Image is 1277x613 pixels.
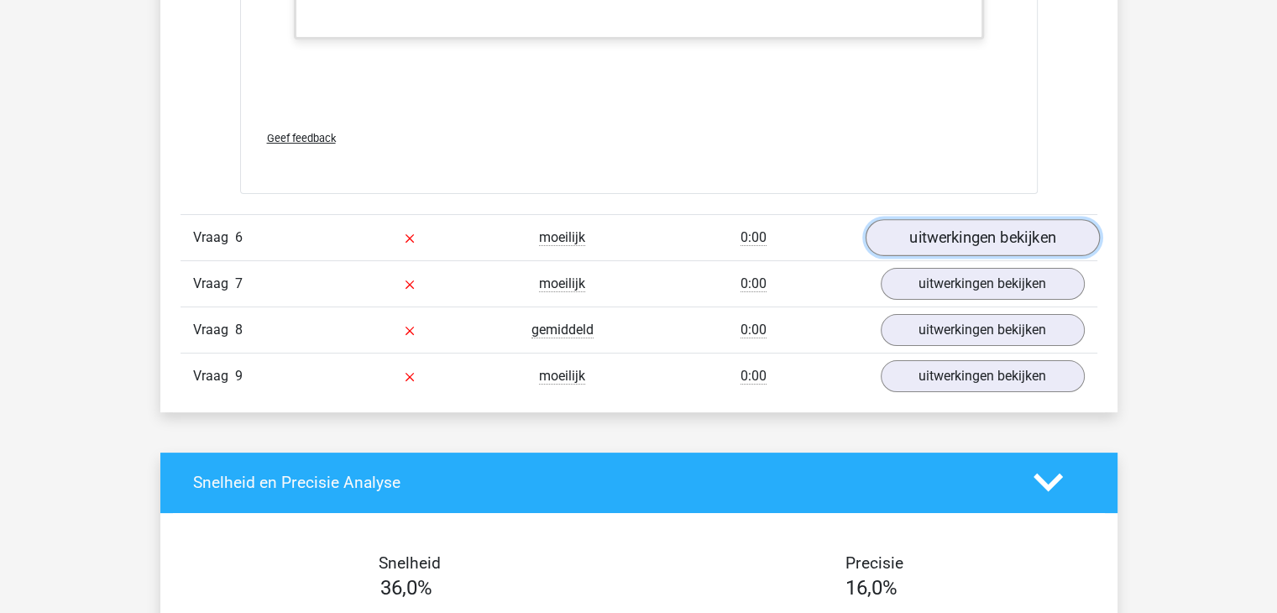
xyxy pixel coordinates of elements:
span: gemiddeld [531,322,594,338]
span: Geef feedback [267,132,336,144]
span: moeilijk [539,229,585,246]
span: 9 [235,368,243,384]
span: 0:00 [741,322,767,338]
a: uitwerkingen bekijken [881,314,1085,346]
span: 16,0% [845,576,898,600]
a: uitwerkingen bekijken [881,268,1085,300]
span: 0:00 [741,368,767,385]
span: Vraag [193,274,235,294]
span: moeilijk [539,368,585,385]
h4: Precisie [658,553,1091,573]
span: 7 [235,275,243,291]
a: uitwerkingen bekijken [865,219,1099,256]
span: 36,0% [380,576,432,600]
a: uitwerkingen bekijken [881,360,1085,392]
span: 0:00 [741,229,767,246]
h4: Snelheid en Precisie Analyse [193,473,1008,492]
span: Vraag [193,228,235,248]
span: 0:00 [741,275,767,292]
span: Vraag [193,320,235,340]
span: 8 [235,322,243,338]
span: Vraag [193,366,235,386]
h4: Snelheid [193,553,626,573]
span: 6 [235,229,243,245]
span: moeilijk [539,275,585,292]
